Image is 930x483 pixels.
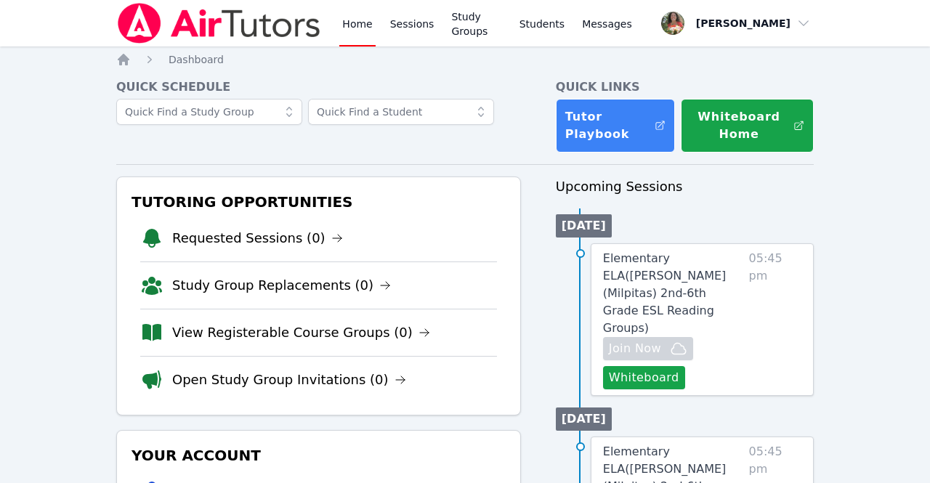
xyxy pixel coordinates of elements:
a: Study Group Replacements (0) [172,275,391,296]
li: [DATE] [556,214,612,238]
a: Dashboard [169,52,224,67]
input: Quick Find a Study Group [116,99,302,125]
a: Tutor Playbook [556,99,676,153]
button: Whiteboard [603,366,685,389]
nav: Breadcrumb [116,52,814,67]
span: 05:45 pm [749,250,801,389]
li: [DATE] [556,407,612,431]
span: Dashboard [169,54,224,65]
a: Requested Sessions (0) [172,228,343,248]
h3: Upcoming Sessions [556,176,814,197]
span: Elementary ELA ( [PERSON_NAME] (Milpitas) 2nd-6th Grade ESL Reading Groups ) [603,251,727,335]
img: Air Tutors [116,3,322,44]
h3: Tutoring Opportunities [129,189,509,215]
a: Open Study Group Invitations (0) [172,370,406,390]
h4: Quick Links [556,78,814,96]
a: Elementary ELA([PERSON_NAME] (Milpitas) 2nd-6th Grade ESL Reading Groups) [603,250,743,337]
h3: Your Account [129,442,509,468]
span: Join Now [609,340,661,357]
button: Whiteboard Home [681,99,814,153]
button: Join Now [603,337,693,360]
input: Quick Find a Student [308,99,494,125]
span: Messages [582,17,632,31]
a: View Registerable Course Groups (0) [172,322,430,343]
h4: Quick Schedule [116,78,521,96]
